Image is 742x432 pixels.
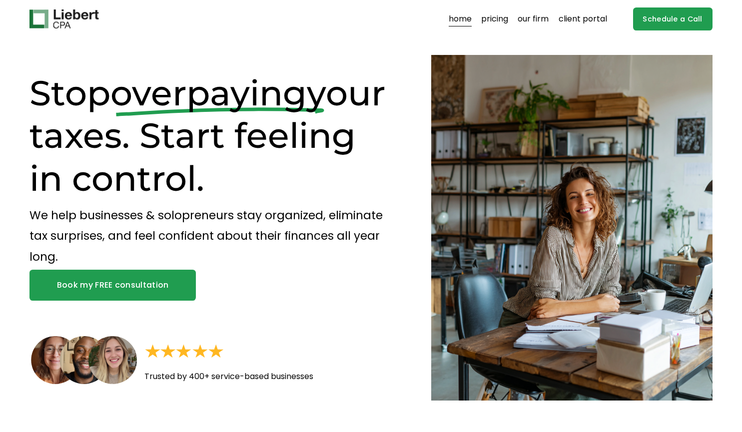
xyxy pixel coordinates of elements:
[449,11,472,27] a: home
[144,370,368,384] p: Trusted by 400+ service-based businesses
[29,72,397,200] h1: Stop your taxes. Start feeling in control.
[559,11,607,27] a: client portal
[633,7,713,31] a: Schedule a Call
[29,270,196,301] a: Book my FREE consultation
[29,9,98,28] img: Liebert CPA
[481,11,508,27] a: pricing
[29,205,397,268] p: We help businesses & solopreneurs stay organized, eliminate tax surprises, and feel confident abo...
[110,72,307,114] span: overpaying
[518,11,549,27] a: our firm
